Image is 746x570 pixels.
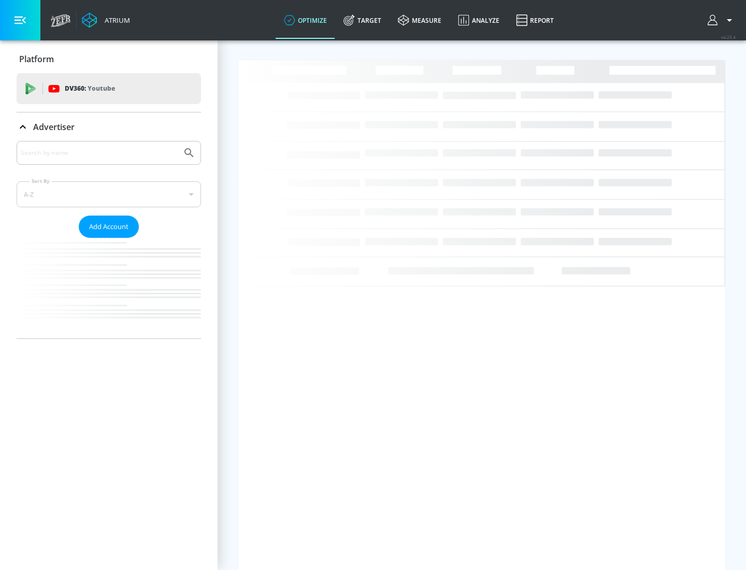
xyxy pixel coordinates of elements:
[17,112,201,141] div: Advertiser
[276,2,335,39] a: optimize
[33,121,75,133] p: Advertiser
[721,34,736,40] span: v 4.25.4
[30,178,52,184] label: Sort By
[101,16,130,25] div: Atrium
[82,12,130,28] a: Atrium
[88,83,115,94] p: Youtube
[17,181,201,207] div: A-Z
[21,146,178,160] input: Search by name
[17,238,201,338] nav: list of Advertiser
[17,141,201,338] div: Advertiser
[17,73,201,104] div: DV360: Youtube
[450,2,508,39] a: Analyze
[508,2,562,39] a: Report
[17,45,201,74] div: Platform
[65,83,115,94] p: DV360:
[390,2,450,39] a: measure
[335,2,390,39] a: Target
[79,216,139,238] button: Add Account
[19,53,54,65] p: Platform
[89,221,128,233] span: Add Account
